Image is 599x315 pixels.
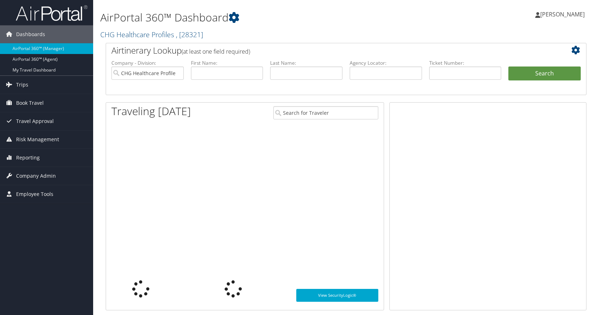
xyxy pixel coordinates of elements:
[16,5,87,21] img: airportal-logo.png
[100,10,428,25] h1: AirPortal 360™ Dashboard
[111,59,184,67] label: Company - Division:
[191,59,263,67] label: First Name:
[176,30,203,39] span: , [ 28321 ]
[535,4,592,25] a: [PERSON_NAME]
[16,185,53,203] span: Employee Tools
[350,59,422,67] label: Agency Locator:
[111,104,191,119] h1: Traveling [DATE]
[16,94,44,112] span: Book Travel
[296,289,378,302] a: View SecurityLogic®
[16,76,28,94] span: Trips
[16,167,56,185] span: Company Admin
[429,59,502,67] label: Ticket Number:
[270,59,342,67] label: Last Name:
[182,48,250,55] span: (at least one field required)
[540,10,585,18] span: [PERSON_NAME]
[111,44,541,56] h2: Airtinerary Lookup
[100,30,203,39] a: CHG Healthcare Profiles
[508,67,581,81] button: Search
[16,25,45,43] span: Dashboards
[16,112,54,130] span: Travel Approval
[16,149,40,167] span: Reporting
[273,106,378,119] input: Search for Traveler
[16,131,59,148] span: Risk Management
